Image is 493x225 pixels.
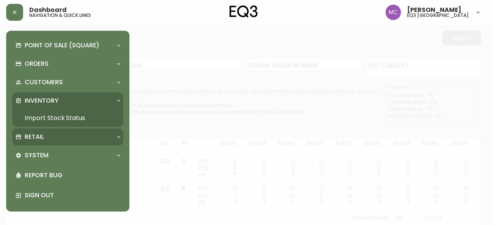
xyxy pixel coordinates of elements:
[25,151,49,160] p: System
[12,37,123,54] div: Point of Sale (Square)
[407,7,461,13] span: [PERSON_NAME]
[25,41,99,50] p: Point of Sale (Square)
[12,55,123,72] div: Orders
[25,97,59,105] p: Inventory
[12,147,123,164] div: System
[25,133,44,141] p: Retail
[407,13,469,18] h5: eq3 [GEOGRAPHIC_DATA]
[29,13,91,18] h5: navigation & quick links
[12,74,123,91] div: Customers
[25,171,120,180] p: Report Bug
[12,165,123,185] div: Report Bug
[230,5,258,18] img: logo
[12,128,123,145] div: Retail
[386,5,401,20] img: 6dbdb61c5655a9a555815750a11666cc
[25,191,120,200] p: Sign Out
[25,78,63,87] p: Customers
[12,92,123,109] div: Inventory
[25,60,49,68] p: Orders
[29,7,67,13] span: Dashboard
[12,185,123,205] div: Sign Out
[12,109,123,127] a: Import Stock Status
